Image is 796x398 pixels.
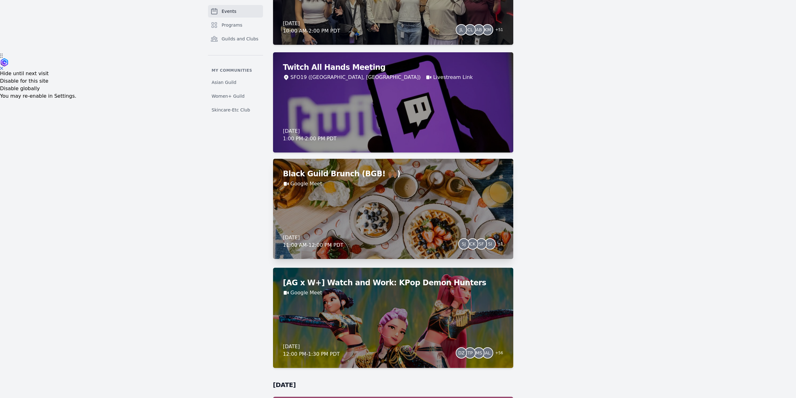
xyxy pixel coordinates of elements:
span: Women+ Guild [212,93,245,99]
span: Guilds and Clubs [222,36,259,42]
span: AL [485,351,490,355]
a: Black Guild Brunch (BGB! 🙌🏾)Google Meet[DATE]11:00 AM-12:00 PM PDTSJCKSFSI+1 [273,159,513,259]
h2: [DATE] [273,380,513,389]
a: Asian Guild [208,77,263,88]
div: [DATE] 10:00 AM - 2:00 PM PDT [283,20,340,35]
a: [AG x W+] Watch and Work: KPop Demon HuntersGoogle Meet[DATE]12:00 PM-1:30 PM PDTDZTPMSAL+56 [273,268,513,368]
span: CL [467,28,473,32]
span: JL [459,28,463,32]
span: TP [468,351,473,355]
span: Events [222,8,236,14]
a: Twitch All Hands MeetingSFO19 ([GEOGRAPHIC_DATA], [GEOGRAPHIC_DATA])Livestream Link[DATE]1:00 PM-... [273,52,513,152]
span: SJ [462,242,466,246]
a: Programs [208,19,263,31]
a: Google Meet [291,180,322,188]
h2: Black Guild Brunch (BGB! 🙌🏾) [283,169,503,179]
div: SFO19 ([GEOGRAPHIC_DATA], [GEOGRAPHIC_DATA]) [291,74,421,81]
nav: Sidebar [208,5,263,116]
span: SF [479,242,484,246]
h2: Twitch All Hands Meeting [283,62,503,72]
span: AB [476,28,482,32]
a: Google Meet [291,289,322,297]
div: [DATE] 11:00 AM - 12:00 PM PDT [283,234,343,249]
a: Guilds and Clubs [208,33,263,45]
a: Women+ Guild [208,90,263,102]
span: KM [484,28,491,32]
span: CK [469,242,475,246]
span: DZ [458,351,464,355]
div: [DATE] 12:00 PM - 1:30 PM PDT [283,343,340,358]
div: [DATE] 1:00 PM - 2:00 PM PDT [283,127,337,142]
a: Livestream Link [433,74,473,81]
a: Skincare-Etc Club [208,104,263,116]
span: MS [476,351,482,355]
span: + 56 [491,349,503,358]
span: SI [488,242,492,246]
p: My communities [208,68,263,73]
h2: [AG x W+] Watch and Work: KPop Demon Hunters [283,278,503,288]
span: Programs [222,22,242,28]
span: Asian Guild [212,79,236,85]
a: Events [208,5,263,18]
span: + 51 [491,26,503,35]
span: Skincare-Etc Club [212,107,250,113]
span: + 1 [494,240,503,249]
